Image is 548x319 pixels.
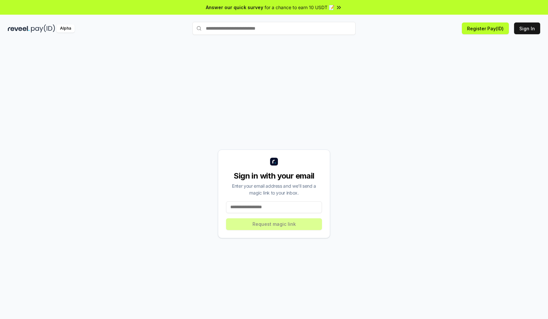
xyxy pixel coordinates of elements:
div: Alpha [56,24,75,33]
img: logo_small [270,158,278,166]
button: Register Pay(ID) [462,22,509,34]
img: pay_id [31,24,55,33]
div: Sign in with your email [226,171,322,181]
button: Sign In [514,22,540,34]
span: Answer our quick survey [206,4,263,11]
span: for a chance to earn 10 USDT 📝 [265,4,334,11]
img: reveel_dark [8,24,30,33]
div: Enter your email address and we’ll send a magic link to your inbox. [226,182,322,196]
